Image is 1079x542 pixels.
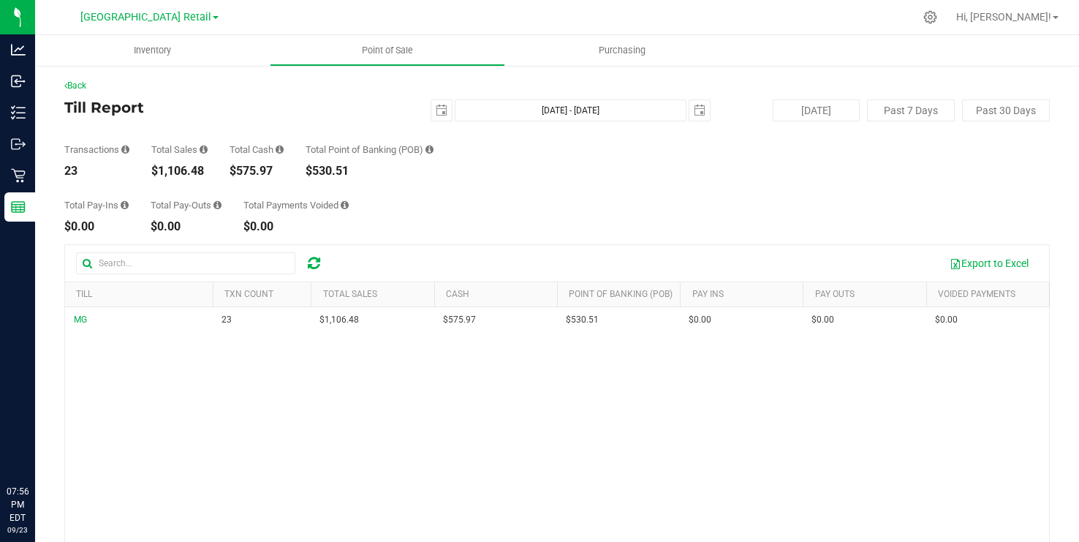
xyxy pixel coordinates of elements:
[151,221,222,233] div: $0.00
[867,99,955,121] button: Past 7 Days
[43,423,61,440] iframe: Resource center unread badge
[956,11,1051,23] span: Hi, [PERSON_NAME]!
[569,289,673,299] a: Point of Banking (POB)
[425,145,434,154] i: Sum of the successful, non-voided point-of-banking payment transaction amounts, both via payment ...
[566,313,599,327] span: $530.51
[443,313,476,327] span: $575.97
[121,145,129,154] i: Count of all successful payment transactions, possibly including voids, refunds, and cash-back fr...
[773,99,860,121] button: [DATE]
[692,289,724,299] a: Pay Ins
[213,200,222,210] i: Sum of all cash pay-outs removed from tills within the date range.
[224,289,273,299] a: TXN Count
[11,105,26,120] inline-svg: Inventory
[306,145,434,154] div: Total Point of Banking (POB)
[11,200,26,214] inline-svg: Reports
[114,44,191,57] span: Inventory
[431,100,452,121] span: select
[11,42,26,57] inline-svg: Analytics
[11,168,26,183] inline-svg: Retail
[15,425,58,469] iframe: Resource center
[815,289,855,299] a: Pay Outs
[319,313,359,327] span: $1,106.48
[243,200,349,210] div: Total Payments Voided
[505,35,740,66] a: Purchasing
[342,44,433,57] span: Point of Sale
[7,524,29,535] p: 09/23
[74,315,87,325] span: MG
[80,11,211,23] span: [GEOGRAPHIC_DATA] Retail
[151,165,208,177] div: $1,106.48
[579,44,665,57] span: Purchasing
[341,200,349,210] i: Sum of all voided payment transaction amounts (excluding tips and transaction fees) within the da...
[962,99,1050,121] button: Past 30 Days
[230,145,284,154] div: Total Cash
[230,165,284,177] div: $575.97
[276,145,284,154] i: Sum of all successful, non-voided cash payment transaction amounts (excluding tips and transactio...
[7,485,29,524] p: 07:56 PM EDT
[811,313,834,327] span: $0.00
[76,252,295,274] input: Search...
[243,221,349,233] div: $0.00
[64,165,129,177] div: 23
[935,313,958,327] span: $0.00
[689,313,711,327] span: $0.00
[200,145,208,154] i: Sum of all successful, non-voided payment transaction amounts (excluding tips and transaction fee...
[938,289,1015,299] a: Voided Payments
[270,35,504,66] a: Point of Sale
[306,165,434,177] div: $530.51
[35,35,270,66] a: Inventory
[689,100,710,121] span: select
[11,74,26,89] inline-svg: Inbound
[151,145,208,154] div: Total Sales
[64,221,129,233] div: $0.00
[64,145,129,154] div: Transactions
[64,80,86,91] a: Back
[323,289,377,299] a: Total Sales
[940,251,1038,276] button: Export to Excel
[446,289,469,299] a: Cash
[151,200,222,210] div: Total Pay-Outs
[222,313,232,327] span: 23
[76,289,92,299] a: Till
[121,200,129,210] i: Sum of all cash pay-ins added to tills within the date range.
[64,99,393,116] h4: Till Report
[64,200,129,210] div: Total Pay-Ins
[11,137,26,151] inline-svg: Outbound
[921,10,939,24] div: Manage settings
